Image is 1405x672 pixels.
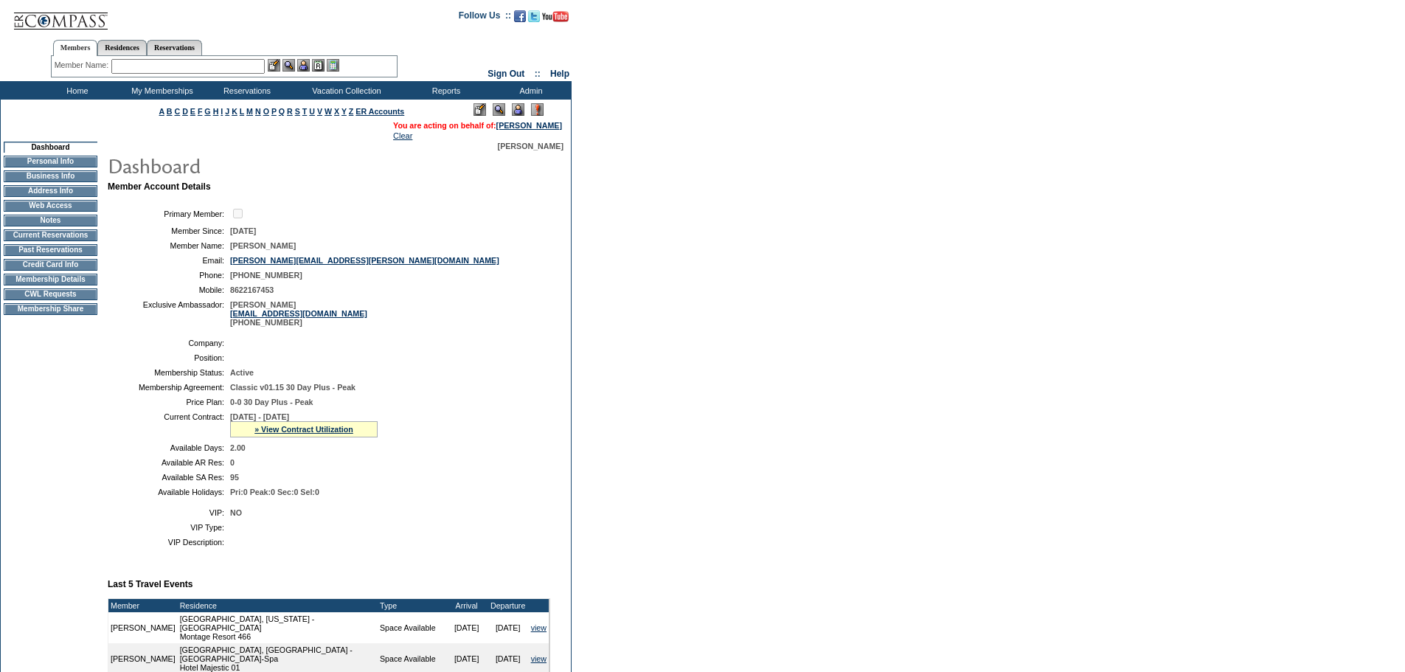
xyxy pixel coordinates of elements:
[288,81,402,100] td: Vacation Collection
[531,103,544,116] img: Log Concern/Member Elevation
[446,612,488,643] td: [DATE]
[334,107,339,116] a: X
[528,10,540,22] img: Follow us on Twitter
[542,11,569,22] img: Subscribe to our YouTube Channel
[4,229,97,241] td: Current Reservations
[230,458,235,467] span: 0
[230,508,242,517] span: NO
[230,383,355,392] span: Classic v01.15 30 Day Plus - Peak
[114,207,224,221] td: Primary Member:
[4,185,97,197] td: Address Info
[488,599,529,612] td: Departure
[230,300,367,327] span: [PERSON_NAME] [PHONE_NUMBER]
[4,288,97,300] td: CWL Requests
[535,69,541,79] span: ::
[114,339,224,347] td: Company:
[55,59,111,72] div: Member Name:
[114,300,224,327] td: Exclusive Ambassador:
[114,285,224,294] td: Mobile:
[4,170,97,182] td: Business Info
[198,107,203,116] a: F
[514,15,526,24] a: Become our fan on Facebook
[349,107,354,116] a: Z
[178,599,378,612] td: Residence
[487,81,572,100] td: Admin
[355,107,404,116] a: ER Accounts
[114,458,224,467] td: Available AR Res:
[190,107,195,116] a: E
[213,107,219,116] a: H
[114,256,224,265] td: Email:
[309,107,315,116] a: U
[108,579,192,589] b: Last 5 Travel Events
[493,103,505,116] img: View Mode
[378,612,446,643] td: Space Available
[53,40,98,56] a: Members
[325,107,332,116] a: W
[225,107,229,116] a: J
[531,623,547,632] a: view
[108,599,178,612] td: Member
[4,303,97,315] td: Membership Share
[114,488,224,496] td: Available Holidays:
[114,368,224,377] td: Membership Status:
[4,142,97,153] td: Dashboard
[341,107,347,116] a: Y
[498,142,563,150] span: [PERSON_NAME]
[230,309,367,318] a: [EMAIL_ADDRESS][DOMAIN_NAME]
[268,59,280,72] img: b_edit.gif
[327,59,339,72] img: b_calculator.gif
[4,200,97,212] td: Web Access
[107,150,402,180] img: pgTtlDashboard.gif
[159,107,164,116] a: A
[230,271,302,280] span: [PHONE_NUMBER]
[114,443,224,452] td: Available Days:
[287,107,293,116] a: R
[496,121,562,130] a: [PERSON_NAME]
[221,107,223,116] a: I
[118,81,203,100] td: My Memberships
[232,107,237,116] a: K
[514,10,526,22] img: Become our fan on Facebook
[230,488,319,496] span: Pri:0 Peak:0 Sec:0 Sel:0
[33,81,118,100] td: Home
[282,59,295,72] img: View
[114,353,224,362] td: Position:
[230,398,313,406] span: 0-0 30 Day Plus - Peak
[240,107,244,116] a: L
[446,599,488,612] td: Arrival
[254,425,353,434] a: » View Contract Utilization
[108,181,211,192] b: Member Account Details
[203,81,288,100] td: Reservations
[378,599,446,612] td: Type
[4,259,97,271] td: Credit Card Info
[114,412,224,437] td: Current Contract:
[473,103,486,116] img: Edit Mode
[255,107,261,116] a: N
[317,107,322,116] a: V
[297,59,310,72] img: Impersonate
[114,508,224,517] td: VIP:
[542,15,569,24] a: Subscribe to our YouTube Channel
[230,368,254,377] span: Active
[550,69,569,79] a: Help
[459,9,511,27] td: Follow Us ::
[114,226,224,235] td: Member Since:
[393,131,412,140] a: Clear
[178,612,378,643] td: [GEOGRAPHIC_DATA], [US_STATE] - [GEOGRAPHIC_DATA] Montage Resort 466
[114,383,224,392] td: Membership Agreement:
[167,107,173,116] a: B
[230,226,256,235] span: [DATE]
[230,256,499,265] a: [PERSON_NAME][EMAIL_ADDRESS][PERSON_NAME][DOMAIN_NAME]
[97,40,147,55] a: Residences
[114,398,224,406] td: Price Plan:
[114,523,224,532] td: VIP Type:
[204,107,210,116] a: G
[302,107,308,116] a: T
[182,107,188,116] a: D
[230,412,289,421] span: [DATE] - [DATE]
[312,59,325,72] img: Reservations
[114,473,224,482] td: Available SA Res:
[246,107,253,116] a: M
[279,107,285,116] a: Q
